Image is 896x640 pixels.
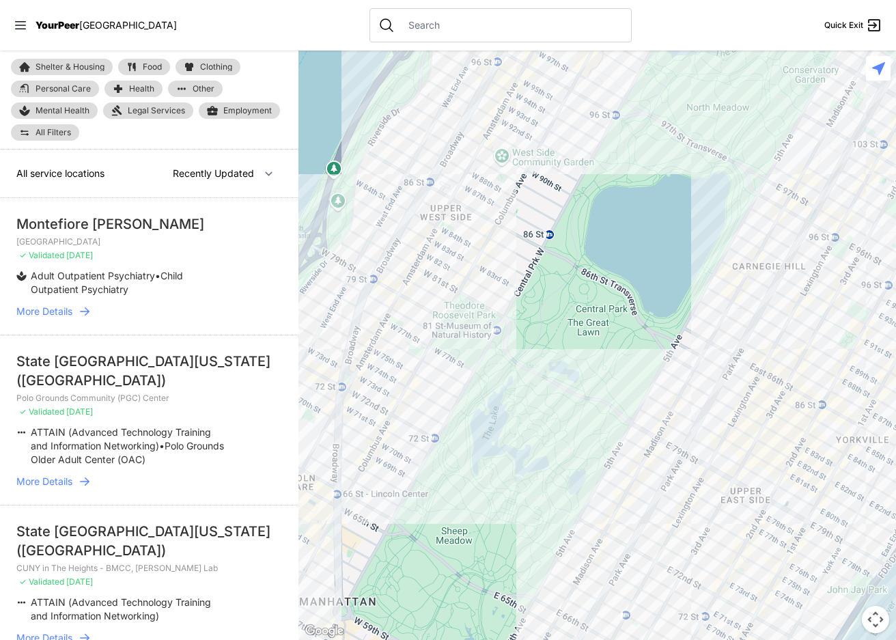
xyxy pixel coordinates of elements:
[36,19,79,31] span: YourPeer
[16,352,282,390] div: State [GEOGRAPHIC_DATA][US_STATE] ([GEOGRAPHIC_DATA])
[66,576,93,587] span: [DATE]
[155,270,160,281] span: •
[79,19,177,31] span: [GEOGRAPHIC_DATA]
[400,18,623,32] input: Search
[302,622,347,640] img: Google
[31,596,211,622] span: ATTAIN (Advanced Technology Training and Information Networking)
[199,102,280,119] a: Employment
[36,21,177,29] a: YourPeer[GEOGRAPHIC_DATA]
[66,250,93,260] span: [DATE]
[16,563,282,574] p: CUNY in The Heights - BMCC, [PERSON_NAME] Lab
[824,17,882,33] a: Quick Exit
[16,167,104,179] span: All service locations
[36,63,104,71] span: Shelter & Housing
[143,63,162,71] span: Food
[168,81,223,97] a: Other
[36,128,71,137] span: All Filters
[66,406,93,417] span: [DATE]
[11,102,98,119] a: Mental Health
[302,622,347,640] a: Open this area in Google Maps (opens a new window)
[16,236,282,247] p: [GEOGRAPHIC_DATA]
[104,81,163,97] a: Health
[31,426,211,451] span: ATTAIN (Advanced Technology Training and Information Networking)
[16,214,282,234] div: Montefiore [PERSON_NAME]
[118,59,170,75] a: Food
[159,440,165,451] span: •
[16,305,72,318] span: More Details
[16,393,282,404] p: Polo Grounds Community (PGC) Center
[36,85,91,93] span: Personal Care
[223,105,272,116] span: Employment
[11,59,113,75] a: Shelter & Housing
[862,606,889,633] button: Map camera controls
[11,124,79,141] a: All Filters
[128,105,185,116] span: Legal Services
[16,475,72,488] span: More Details
[16,522,282,560] div: State [GEOGRAPHIC_DATA][US_STATE] ([GEOGRAPHIC_DATA])
[103,102,193,119] a: Legal Services
[19,250,64,260] span: ✓ Validated
[16,475,282,488] a: More Details
[193,85,214,93] span: Other
[16,305,282,318] a: More Details
[19,576,64,587] span: ✓ Validated
[129,85,154,93] span: Health
[36,105,89,116] span: Mental Health
[11,81,99,97] a: Personal Care
[200,63,232,71] span: Clothing
[824,20,863,31] span: Quick Exit
[176,59,240,75] a: Clothing
[19,406,64,417] span: ✓ Validated
[31,270,155,281] span: Adult Outpatient Psychiatry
